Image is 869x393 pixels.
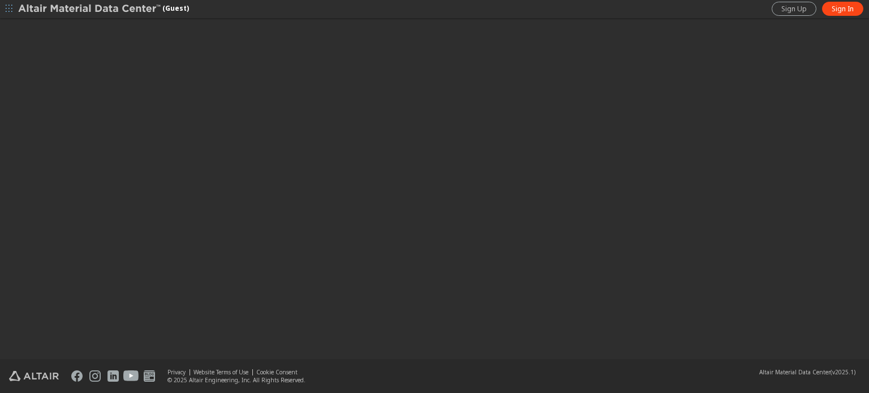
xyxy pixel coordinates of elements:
[193,368,248,376] a: Website Terms of Use
[167,376,306,384] div: © 2025 Altair Engineering, Inc. All Rights Reserved.
[167,368,186,376] a: Privacy
[772,2,816,16] a: Sign Up
[9,371,59,381] img: Altair Engineering
[781,5,807,14] span: Sign Up
[759,368,855,376] div: (v2025.1)
[256,368,298,376] a: Cookie Consent
[759,368,831,376] span: Altair Material Data Center
[832,5,854,14] span: Sign In
[18,3,162,15] img: Altair Material Data Center
[822,2,863,16] a: Sign In
[18,3,189,15] div: (Guest)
